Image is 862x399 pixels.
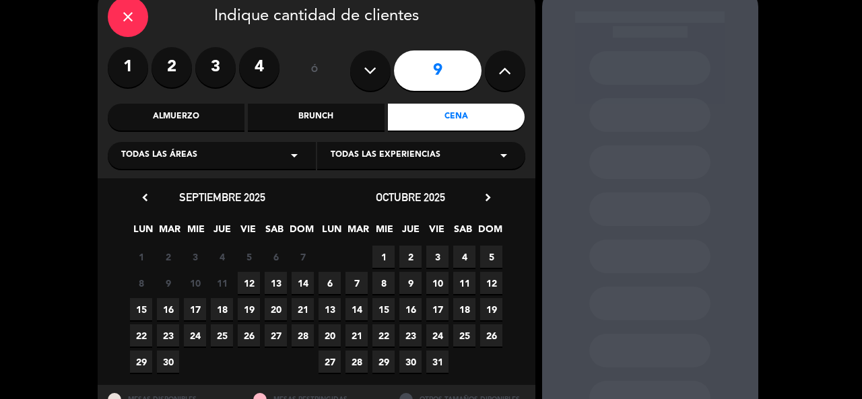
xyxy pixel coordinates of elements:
span: 9 [399,272,422,294]
span: 11 [453,272,475,294]
span: 16 [399,298,422,320]
label: 4 [239,47,279,87]
i: arrow_drop_down [286,147,302,164]
span: 2 [399,246,422,268]
span: 24 [426,324,449,347]
i: arrow_drop_down [496,147,512,164]
span: MAR [347,221,369,244]
span: 14 [345,298,368,320]
span: 1 [130,246,152,268]
span: JUE [211,221,233,244]
span: SAB [452,221,474,244]
span: MAR [158,221,180,244]
span: JUE [399,221,422,244]
span: 4 [453,246,475,268]
span: SAB [263,221,286,244]
span: DOM [478,221,500,244]
span: 20 [319,324,341,347]
div: ó [293,47,337,94]
span: Todas las experiencias [331,149,440,162]
span: 26 [480,324,502,347]
span: 8 [130,272,152,294]
span: septiembre 2025 [179,190,265,204]
span: 18 [453,298,475,320]
label: 1 [108,47,148,87]
span: 10 [184,272,206,294]
span: 7 [292,246,314,268]
span: 12 [238,272,260,294]
span: 20 [265,298,287,320]
span: 5 [238,246,260,268]
span: 15 [130,298,152,320]
i: close [120,9,136,25]
span: octubre 2025 [376,190,445,204]
span: VIE [237,221,259,244]
span: 18 [211,298,233,320]
span: 23 [157,324,179,347]
span: 13 [265,272,287,294]
span: 3 [184,246,206,268]
span: 10 [426,272,449,294]
div: Cena [388,104,525,131]
span: Todas las áreas [121,149,197,162]
span: 25 [211,324,233,347]
span: VIE [426,221,448,244]
div: Brunch [248,104,385,131]
span: 14 [292,272,314,294]
span: 27 [265,324,287,347]
span: 25 [453,324,475,347]
span: 6 [265,246,287,268]
span: 21 [292,298,314,320]
span: MIE [373,221,395,244]
span: LUN [132,221,154,244]
span: 30 [157,351,179,373]
span: 15 [372,298,395,320]
span: 8 [372,272,395,294]
span: 16 [157,298,179,320]
span: 5 [480,246,502,268]
span: 19 [238,298,260,320]
span: 22 [372,324,395,347]
span: 1 [372,246,395,268]
span: 11 [211,272,233,294]
span: 29 [372,351,395,373]
span: DOM [290,221,312,244]
span: LUN [321,221,343,244]
span: 27 [319,351,341,373]
span: MIE [185,221,207,244]
span: 28 [292,324,314,347]
span: 17 [426,298,449,320]
label: 3 [195,47,236,87]
span: 22 [130,324,152,347]
span: 12 [480,272,502,294]
span: 17 [184,298,206,320]
i: chevron_right [481,190,495,205]
span: 26 [238,324,260,347]
span: 30 [399,351,422,373]
span: 28 [345,351,368,373]
span: 6 [319,272,341,294]
span: 7 [345,272,368,294]
span: 24 [184,324,206,347]
span: 23 [399,324,422,347]
span: 4 [211,246,233,268]
span: 19 [480,298,502,320]
span: 9 [157,272,179,294]
span: 31 [426,351,449,373]
span: 29 [130,351,152,373]
span: 13 [319,298,341,320]
span: 2 [157,246,179,268]
span: 3 [426,246,449,268]
span: 21 [345,324,368,347]
div: Almuerzo [108,104,244,131]
i: chevron_left [138,190,152,205]
label: 2 [152,47,192,87]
